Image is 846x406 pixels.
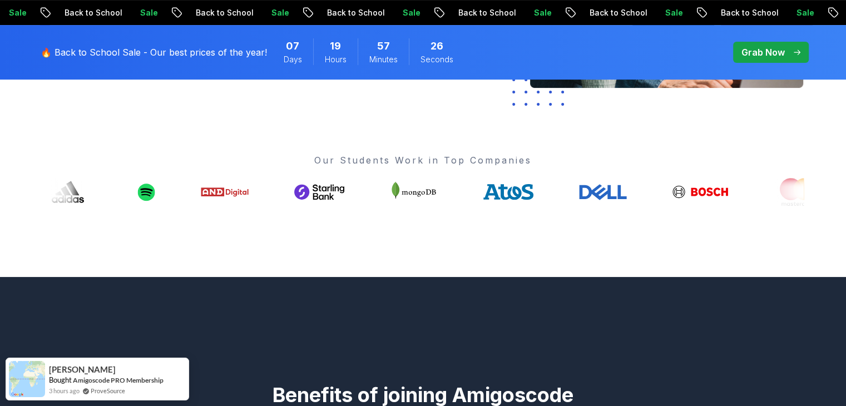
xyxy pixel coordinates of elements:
span: 3 hours ago [49,386,80,395]
img: provesource social proof notification image [9,361,45,397]
p: Back to School [447,7,523,18]
h2: Benefits of joining Amigoscode [34,384,813,406]
span: 7 Days [286,38,299,54]
p: Grab Now [741,46,785,59]
p: Sale [260,7,296,18]
a: Amigoscode PRO Membership [73,376,164,384]
p: Our Students Work in Top Companies [43,154,804,167]
p: Sale [392,7,427,18]
span: Seconds [420,54,453,65]
p: Sale [523,7,558,18]
p: Back to School [316,7,392,18]
span: 26 Seconds [431,38,443,54]
span: Hours [325,54,347,65]
span: Minutes [369,54,398,65]
p: Back to School [185,7,260,18]
span: Bought [49,375,72,384]
p: Sale [129,7,165,18]
span: [PERSON_NAME] [49,365,116,374]
p: 🔥 Back to School Sale - Our best prices of the year! [41,46,267,59]
a: ProveSource [91,386,125,395]
p: Back to School [578,7,654,18]
span: 57 Minutes [377,38,390,54]
p: Sale [654,7,690,18]
p: Back to School [53,7,129,18]
p: Sale [785,7,821,18]
span: 19 Hours [330,38,341,54]
p: Back to School [710,7,785,18]
span: Days [284,54,302,65]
